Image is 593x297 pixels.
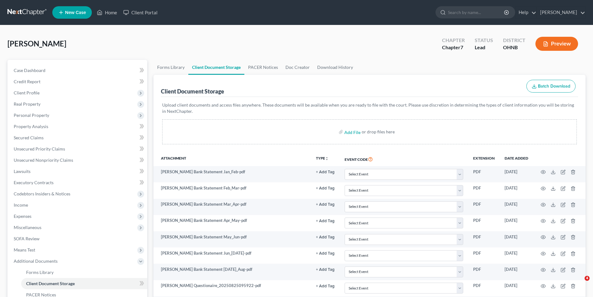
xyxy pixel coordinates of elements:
button: TYPEunfold_more [316,156,329,160]
td: PDF [468,264,500,280]
button: + Add Tag [316,186,335,190]
td: PDF [468,182,500,199]
a: Client Portal [120,7,161,18]
span: Lawsuits [14,169,31,174]
a: Client Document Storage [188,60,244,75]
th: Extension [468,152,500,166]
button: Batch Download [526,80,576,93]
span: Forms Library [26,270,54,275]
th: Event Code [340,152,468,166]
input: Search by name... [448,7,505,18]
td: [DATE] [500,215,533,231]
a: Unsecured Priority Claims [9,143,147,155]
td: PDF [468,199,500,215]
a: + Add Tag [316,234,335,240]
button: + Add Tag [316,219,335,223]
button: + Add Tag [316,170,335,174]
div: OHNB [503,44,525,51]
span: Credit Report [14,79,40,84]
td: [PERSON_NAME] Bank Statement [DATE]_Aug-pdf [153,264,311,280]
span: 4 [585,276,590,281]
td: [PERSON_NAME] Bank Statement Jun_[DATE]-pdf [153,247,311,264]
td: PDF [468,231,500,247]
iframe: Intercom live chat [572,276,587,291]
td: [DATE] [500,280,533,296]
td: [PERSON_NAME] Bank Statement May_Jun-pdf [153,231,311,247]
a: Help [515,7,536,18]
td: [PERSON_NAME] Bank Statement Jan_Feb-pdf [153,166,311,182]
a: SOFA Review [9,233,147,244]
div: Lead [475,44,493,51]
button: Preview [535,37,578,51]
td: [PERSON_NAME] Questionaire_20250825095922-pdf [153,280,311,296]
button: + Add Tag [316,284,335,288]
span: Secured Claims [14,135,44,140]
div: Client Document Storage [161,88,224,95]
span: Unsecured Nonpriority Claims [14,157,73,163]
span: Personal Property [14,113,49,118]
td: PDF [468,247,500,264]
span: Miscellaneous [14,225,41,230]
td: [DATE] [500,247,533,264]
a: Credit Report [9,76,147,87]
td: [PERSON_NAME] Bank Statement Apr_May-pdf [153,215,311,231]
span: Additional Documents [14,258,58,264]
a: Doc Creator [282,60,313,75]
td: [DATE] [500,231,533,247]
a: Client Document Storage [21,278,147,289]
span: New Case [65,10,86,15]
a: Executory Contracts [9,177,147,188]
span: Client Document Storage [26,281,75,286]
td: [PERSON_NAME] Bank Statement Mar_Apr-pdf [153,199,311,215]
a: + Add Tag [316,201,335,207]
div: District [503,37,525,44]
i: unfold_more [325,157,329,160]
a: Lawsuits [9,166,147,177]
a: [PERSON_NAME] [537,7,585,18]
a: PACER Notices [244,60,282,75]
span: Expenses [14,213,31,219]
a: Forms Library [21,267,147,278]
span: [PERSON_NAME] [7,39,66,48]
th: Date added [500,152,533,166]
td: [DATE] [500,166,533,182]
button: + Add Tag [316,251,335,256]
td: PDF [468,166,500,182]
a: + Add Tag [316,185,335,191]
a: Unsecured Nonpriority Claims [9,155,147,166]
span: Client Profile [14,90,40,95]
button: + Add Tag [316,203,335,207]
th: Attachment [153,152,311,166]
td: [DATE] [500,199,533,215]
div: or drop files here [362,129,395,135]
td: [DATE] [500,182,533,199]
a: Home [94,7,120,18]
a: + Add Tag [316,266,335,272]
span: Case Dashboard [14,68,45,73]
span: Real Property [14,101,40,107]
span: SOFA Review [14,236,40,241]
a: + Add Tag [316,169,335,175]
a: Download History [313,60,357,75]
button: + Add Tag [316,235,335,239]
td: [PERSON_NAME] Bank Statement Feb_Mar-pdf [153,182,311,199]
span: Codebtors Insiders & Notices [14,191,70,196]
a: + Add Tag [316,218,335,223]
td: PDF [468,280,500,296]
button: + Add Tag [316,268,335,272]
span: Property Analysis [14,124,48,129]
a: Case Dashboard [9,65,147,76]
span: Batch Download [538,84,570,89]
td: PDF [468,215,500,231]
div: Chapter [442,44,465,51]
span: 7 [460,44,463,50]
span: Unsecured Priority Claims [14,146,65,151]
span: Means Test [14,247,35,252]
a: Secured Claims [9,132,147,143]
span: Executory Contracts [14,180,54,185]
span: Income [14,202,28,208]
a: + Add Tag [316,250,335,256]
a: Property Analysis [9,121,147,132]
div: Chapter [442,37,465,44]
td: [DATE] [500,264,533,280]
